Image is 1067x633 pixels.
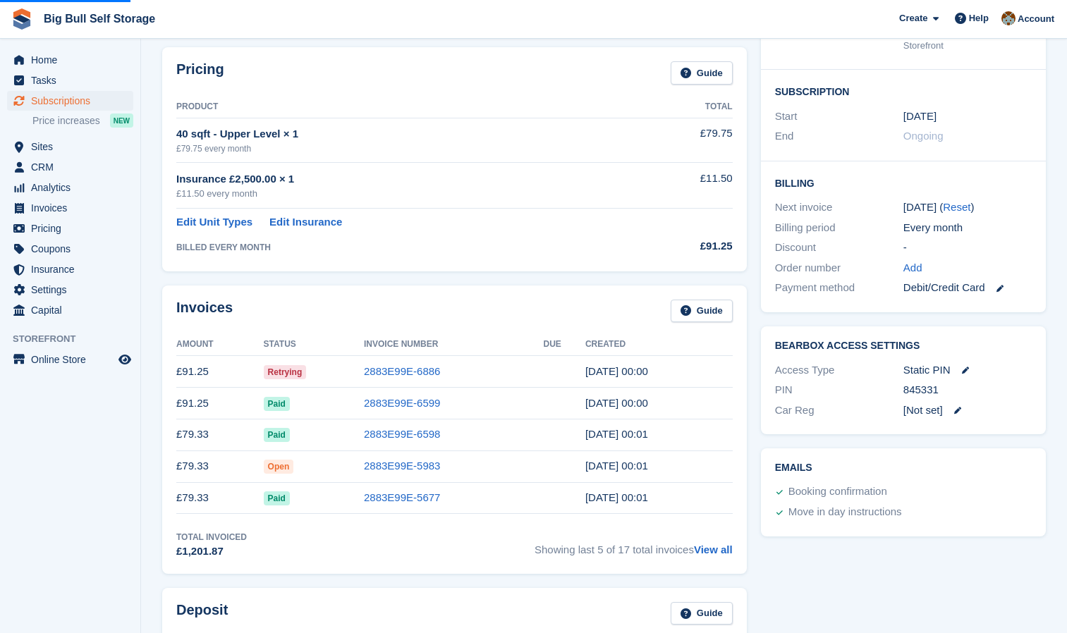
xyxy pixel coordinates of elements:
[176,419,264,450] td: £79.33
[116,351,133,368] a: Preview store
[775,109,903,125] div: Start
[176,187,642,201] div: £11.50 every month
[176,531,247,543] div: Total Invoiced
[176,214,252,231] a: Edit Unit Types
[31,198,116,218] span: Invoices
[585,428,648,440] time: 2025-06-16 23:01:01 UTC
[903,362,1032,379] div: Static PIN
[903,260,922,276] a: Add
[364,365,440,377] a: 2883E99E-6886
[264,460,294,474] span: Open
[642,238,733,254] div: £91.25
[7,219,133,238] a: menu
[7,70,133,90] a: menu
[31,50,116,70] span: Home
[775,280,903,296] div: Payment method
[775,128,903,145] div: End
[176,126,642,142] div: 40 sqft - Upper Level × 1
[31,91,116,111] span: Subscriptions
[671,300,733,323] a: Guide
[642,96,733,118] th: Total
[13,332,140,346] span: Storefront
[7,178,133,197] a: menu
[775,382,903,398] div: PIN
[775,176,1032,190] h2: Billing
[264,491,290,505] span: Paid
[1018,12,1054,26] span: Account
[903,382,1032,398] div: 845331
[176,356,264,388] td: £91.25
[642,118,733,162] td: £79.75
[7,280,133,300] a: menu
[364,428,440,440] a: 2883E99E-6598
[364,333,543,356] th: Invoice Number
[585,491,648,503] time: 2025-04-16 23:01:23 UTC
[31,300,116,320] span: Capital
[7,300,133,320] a: menu
[775,362,903,379] div: Access Type
[7,91,133,111] a: menu
[176,300,233,323] h2: Invoices
[903,109,937,125] time: 2024-04-16 23:00:00 UTC
[775,462,1032,474] h2: Emails
[788,504,902,521] div: Move in day instructions
[264,333,364,356] th: Status
[775,340,1032,352] h2: BearBox Access Settings
[671,602,733,625] a: Guide
[264,397,290,411] span: Paid
[176,333,264,356] th: Amount
[176,96,642,118] th: Product
[110,113,133,128] div: NEW
[543,333,585,356] th: Due
[775,220,903,236] div: Billing period
[775,402,903,419] div: Car Reg
[775,199,903,216] div: Next invoice
[31,178,116,197] span: Analytics
[969,11,989,25] span: Help
[903,220,1032,236] div: Every month
[269,214,342,231] a: Edit Insurance
[264,365,307,379] span: Retrying
[31,350,116,369] span: Online Store
[585,365,648,377] time: 2025-08-16 23:00:08 UTC
[31,137,116,156] span: Sites
[32,113,133,128] a: Price increases NEW
[585,460,648,472] time: 2025-05-16 23:01:06 UTC
[31,70,116,90] span: Tasks
[903,130,944,142] span: Ongoing
[7,198,133,218] a: menu
[176,602,228,625] h2: Deposit
[31,280,116,300] span: Settings
[7,259,133,279] a: menu
[176,388,264,419] td: £91.25
[903,240,1032,256] div: -
[694,543,733,555] a: View all
[176,450,264,482] td: £79.33
[264,428,290,442] span: Paid
[535,531,733,560] span: Showing last 5 of 17 total invoices
[788,484,887,500] div: Booking confirmation
[943,201,970,213] a: Reset
[7,157,133,177] a: menu
[364,491,440,503] a: 2883E99E-5677
[32,114,100,128] span: Price increases
[176,142,642,155] div: £79.75 every month
[642,163,733,209] td: £11.50
[671,61,733,85] a: Guide
[775,240,903,256] div: Discount
[364,460,440,472] a: 2883E99E-5983
[585,333,733,356] th: Created
[903,402,1032,419] div: [Not set]
[176,241,642,254] div: BILLED EVERY MONTH
[775,84,1032,98] h2: Subscription
[176,482,264,514] td: £79.33
[31,239,116,259] span: Coupons
[903,199,1032,216] div: [DATE] ( )
[7,239,133,259] a: menu
[1001,11,1016,25] img: Mike Llewellen Palmer
[364,397,440,409] a: 2883E99E-6599
[7,350,133,369] a: menu
[176,543,247,560] div: £1,201.87
[31,219,116,238] span: Pricing
[585,397,648,409] time: 2025-07-16 23:00:52 UTC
